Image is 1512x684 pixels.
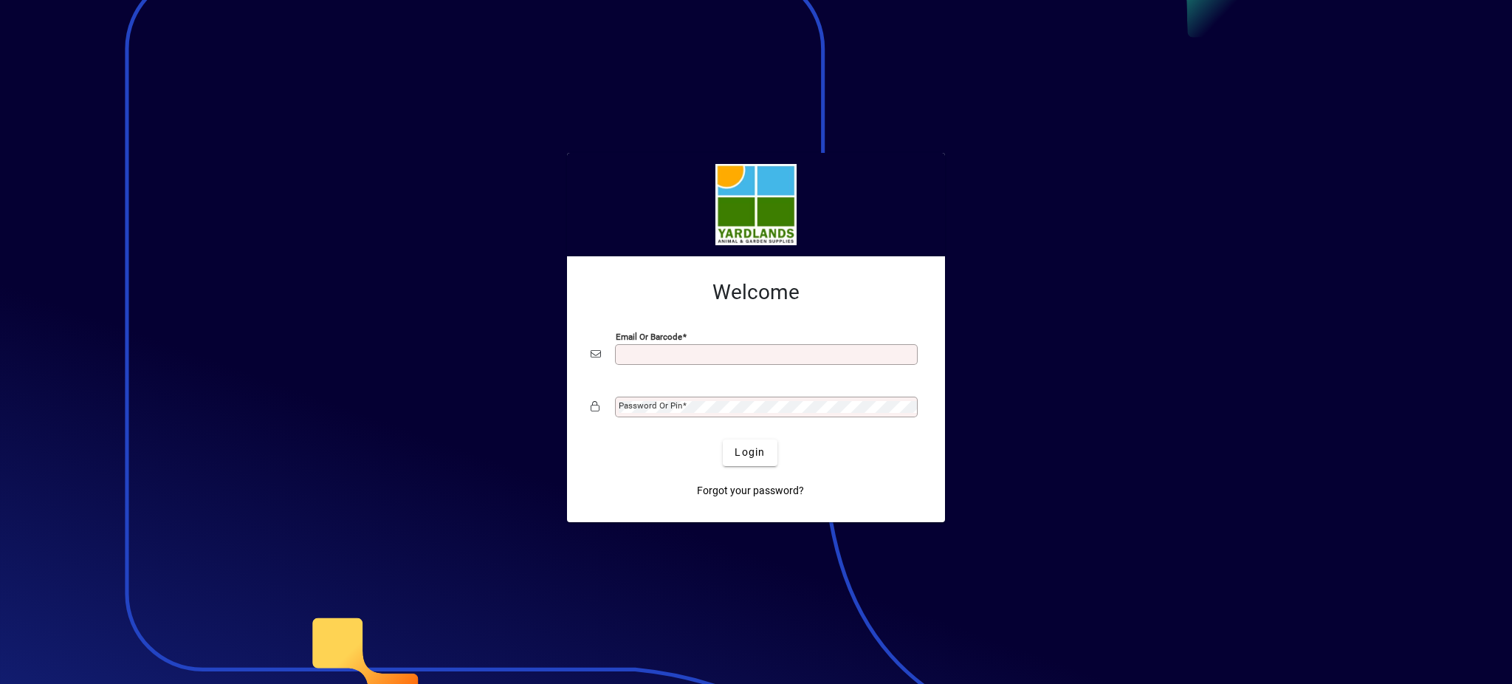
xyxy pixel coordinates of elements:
[691,478,810,505] a: Forgot your password?
[735,445,765,460] span: Login
[697,483,804,499] span: Forgot your password?
[591,280,921,305] h2: Welcome
[723,440,777,466] button: Login
[619,400,682,411] mat-label: Password or Pin
[616,331,682,341] mat-label: Email or Barcode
